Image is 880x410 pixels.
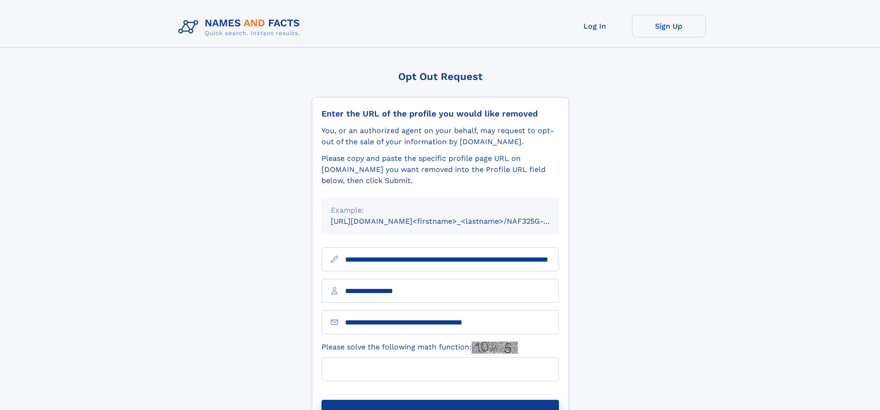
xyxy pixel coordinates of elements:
[632,15,706,37] a: Sign Up
[322,342,518,354] label: Please solve the following math function:
[175,15,308,40] img: Logo Names and Facts
[322,109,559,119] div: Enter the URL of the profile you would like removed
[331,217,577,226] small: [URL][DOMAIN_NAME]<firstname>_<lastname>/NAF325G-xxxxxxxx
[331,205,550,216] div: Example:
[322,153,559,186] div: Please copy and paste the specific profile page URL on [DOMAIN_NAME] you want removed into the Pr...
[312,71,569,82] div: Opt Out Request
[558,15,632,37] a: Log In
[322,125,559,147] div: You, or an authorized agent on your behalf, may request to opt-out of the sale of your informatio...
